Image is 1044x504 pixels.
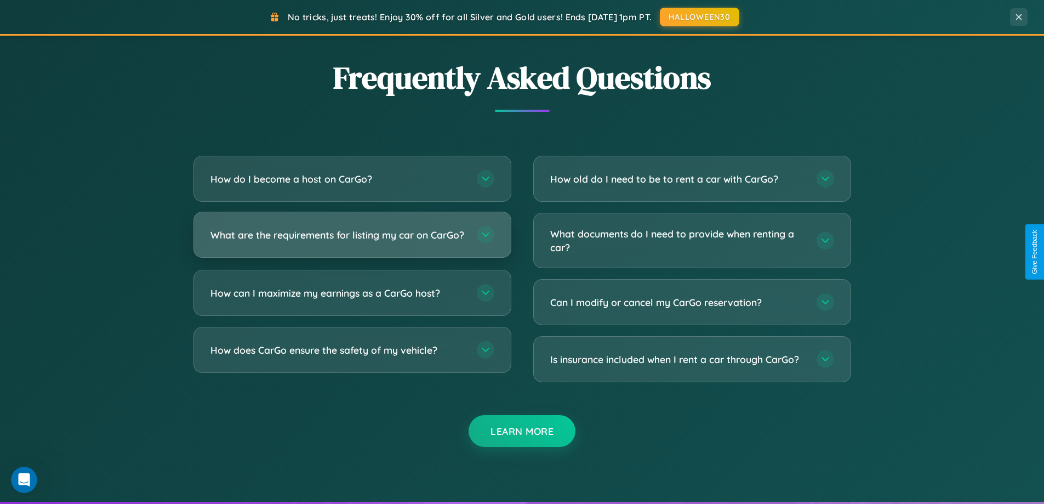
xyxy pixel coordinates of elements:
h3: Can I modify or cancel my CarGo reservation? [550,296,806,309]
iframe: Intercom live chat [11,467,37,493]
h3: How can I maximize my earnings as a CarGo host? [210,286,466,300]
h3: How do I become a host on CarGo? [210,172,466,186]
button: Learn More [469,415,575,447]
div: Give Feedback [1031,230,1039,274]
h3: What documents do I need to provide when renting a car? [550,227,806,254]
h3: How does CarGo ensure the safety of my vehicle? [210,343,466,357]
h2: Frequently Asked Questions [193,56,851,99]
h3: What are the requirements for listing my car on CarGo? [210,228,466,242]
h3: Is insurance included when I rent a car through CarGo? [550,353,806,366]
h3: How old do I need to be to rent a car with CarGo? [550,172,806,186]
button: HALLOWEEN30 [660,8,739,26]
span: No tricks, just treats! Enjoy 30% off for all Silver and Gold users! Ends [DATE] 1pm PT. [288,12,652,22]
